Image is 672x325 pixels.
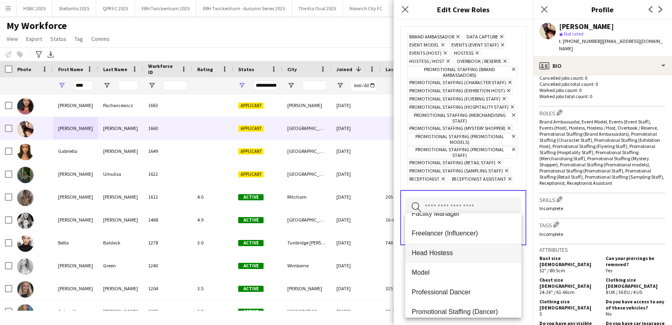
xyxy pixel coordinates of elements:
[381,300,430,323] div: 58 days
[238,309,264,315] span: Active
[163,81,187,90] input: Workforce ID Filter Input
[331,186,381,208] div: [DATE]
[47,34,70,44] a: Status
[533,4,672,15] h3: Profile
[409,80,506,86] span: Promotional Staffing (Character Staff)
[331,140,381,162] div: [DATE]
[336,66,352,72] span: Joined
[331,163,381,185] div: [DATE]
[381,231,430,254] div: 748 days
[287,66,297,72] span: City
[53,94,98,117] div: [PERSON_NAME]
[409,168,503,175] span: Promotional Staffing (Sampling Staff)
[409,134,510,145] span: Promotional Staffing (Promotional models)
[282,117,331,139] div: [GEOGRAPHIC_DATA]
[539,289,575,295] span: 24-26" / 61-66cm
[74,35,83,43] span: Tag
[409,88,505,94] span: Promotional Staffing (Exhibition Host)
[238,103,264,109] span: Applicant
[412,229,515,237] span: Freelancer (Influencer)
[53,277,98,300] div: [PERSON_NAME]
[409,147,510,158] span: Promotional Staffing (Promotional Staff)
[23,34,45,44] a: Export
[282,231,331,254] div: Tunbridge [PERSON_NAME]
[34,49,44,59] app-action-btn: Advanced filters
[98,117,143,139] div: [PERSON_NAME]
[98,254,143,277] div: Green
[98,163,143,185] div: Umulisa
[238,171,264,177] span: Applicant
[386,66,404,72] span: Last job
[53,163,98,185] div: [PERSON_NAME]
[451,42,499,49] span: Events (Event Staff)
[282,208,331,231] div: [GEOGRAPHIC_DATA]
[606,255,665,267] h5: Can your piercings be removed?
[238,194,264,200] span: Active
[91,35,110,43] span: Comms
[606,277,665,289] h5: Clothing size [DEMOGRAPHIC_DATA]
[17,281,34,298] img: Ella Jubb
[3,34,21,44] a: View
[606,289,642,295] span: 8 UK / 36 EU / 4 US
[98,186,143,208] div: [PERSON_NAME]
[135,0,196,16] button: ERH Twickenham 2025
[50,35,66,43] span: Status
[539,267,565,273] span: 32" / 80.5cm
[53,300,98,323] div: Antonella
[143,94,192,117] div: 1663
[17,144,34,160] img: Gabriella Kargbo
[539,81,665,87] p: Cancelled jobs total count: 0
[533,56,672,76] div: Bio
[98,231,143,254] div: Baldock
[17,235,34,252] img: Bella Baldock
[17,190,34,206] img: Ella Todd
[409,112,510,124] span: Promotional Staffing (Merchandising Staff)
[192,186,233,208] div: 4.0
[564,31,584,37] span: Not rated
[98,277,143,300] div: [PERSON_NAME]
[282,163,331,185] div: [GEOGRAPHIC_DATA]
[238,66,254,72] span: Status
[539,93,665,99] p: Worked jobs total count: 0
[53,186,98,208] div: [PERSON_NAME]
[409,34,454,40] span: Brand Ambassador
[192,300,233,323] div: 2.9
[143,277,192,300] div: 1204
[143,140,192,162] div: 1649
[58,66,83,72] span: First Name
[412,210,515,217] span: Facility Manager
[238,217,264,223] span: Active
[409,126,505,132] span: Promotional Staffing (Mystery Shopper)
[98,140,143,162] div: [PERSON_NAME]
[331,254,381,277] div: [DATE]
[606,298,665,311] h5: Do you have access to any of these vehicles?
[606,311,611,317] span: No
[282,186,331,208] div: Mitcham
[46,49,56,59] app-action-btn: Export XLSX
[467,34,498,40] span: Data Capture
[192,208,233,231] div: 4.9
[238,286,264,292] span: Active
[539,119,664,186] span: Brand Ambassador, Event Model, Events (Event Staff), Events (Host), Hostess, Hostess / Host, Over...
[559,38,663,52] span: | [EMAIL_ADDRESS][DOMAIN_NAME]
[103,66,127,72] span: Last Name
[409,50,442,57] span: Events (Host)
[53,140,98,162] div: Gabriella
[287,82,295,89] button: Open Filter Menu
[52,0,96,16] button: Stellantis 2025
[238,263,264,269] span: Active
[238,82,246,89] button: Open Filter Menu
[381,277,430,300] div: 325 days
[98,300,143,323] div: [PERSON_NAME]
[331,231,381,254] div: [DATE]
[539,108,665,117] h3: Roles
[98,94,143,117] div: Pachwicewicz
[381,208,430,231] div: 16 days
[409,96,501,103] span: Promotional Staffing (Flyering Staff)
[196,0,292,16] button: ERH Twickenham - Autumn Series 2025
[539,311,542,317] span: S
[539,231,665,237] p: Incomplete
[17,98,34,114] img: Ella Pachwicewicz
[409,67,510,78] span: Promotional Staffing (Brand Ambassadors)
[238,240,264,246] span: Active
